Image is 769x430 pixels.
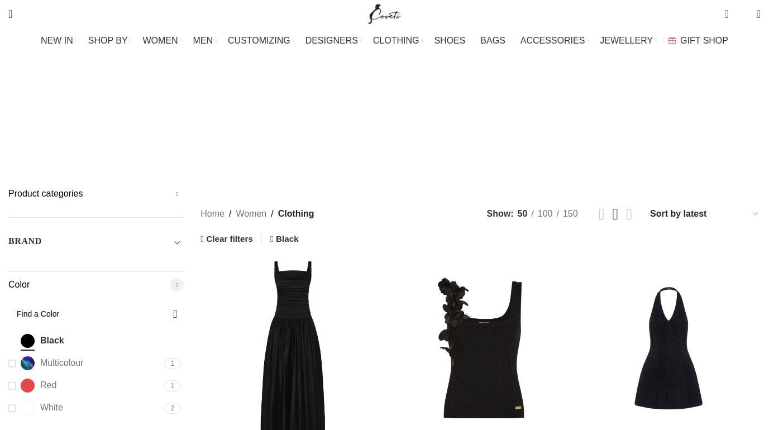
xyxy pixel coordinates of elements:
span: Jackets [427,108,464,118]
a: Beachwear [151,99,203,127]
span: Coats [277,108,304,118]
span: 50 [518,209,528,218]
a: Loungewear [644,99,702,127]
a: Home [200,207,225,221]
span: 100 [538,209,553,218]
span: kimono [537,108,569,118]
select: Shop order [649,206,761,222]
a: Pants [719,99,744,127]
a: White [8,398,161,418]
span: WOMEN [143,35,178,46]
span: DESIGNERS [305,35,358,46]
span: SHOES [434,35,465,46]
span: 0 [739,11,748,20]
a: JEWELLERY [600,30,657,52]
h1: Clothing [340,64,429,94]
a: Bodysuit [219,99,260,127]
span: White [40,402,63,414]
a: SHOP BY [88,30,132,52]
a: CUSTOMIZING [228,30,294,52]
span: Hoodies [375,108,411,118]
span: Loungewear [644,108,702,118]
div: My Wishlist [737,3,748,25]
a: Grid view 4 [626,206,632,222]
span: Jumpsuit [481,108,520,118]
a: Site logo [366,8,403,18]
span: CLOTHING [373,35,419,46]
span: Tops [443,136,465,146]
nav: Breadcrumb [200,207,314,221]
a: Jumpsuit [481,99,520,127]
a: Robes [304,127,332,155]
span: 0 [725,6,734,14]
span: Activewear [82,108,135,118]
a: Grid view 3 [613,206,619,222]
span: Knitwear [586,108,628,118]
h5: BRAND [8,235,42,247]
span: Robes [304,136,332,146]
a: MEN [193,30,217,52]
span: MEN [193,35,213,46]
a: BAGS [480,30,509,52]
a: Shorts [349,127,381,155]
img: GiftBag [668,37,676,44]
span: 3528 [160,336,181,347]
a: Coats [277,99,304,127]
span: Pants [719,108,744,118]
a: Women [236,207,266,221]
span: Dresses [321,108,358,118]
a: Hoodies [375,99,411,127]
span: Skirts [398,136,427,146]
a: kimono [537,99,569,127]
span: Red [40,379,56,391]
a: Jackets [427,99,464,127]
span: BAGS [480,35,505,46]
h5: Product categories [8,188,184,200]
a: CLOTHING [373,30,423,52]
span: Multicolour [40,357,83,369]
a: Clear filters [200,235,253,243]
a: GIFT SHOP [668,30,728,52]
h5: Color [8,279,184,291]
span: Shorts [349,136,381,146]
a: Knitwear [586,99,628,127]
a: Grid view 2 [599,206,605,222]
span: Clothing [25,108,65,118]
span: ACCESSORIES [520,35,585,46]
span: GIFT SHOP [680,35,728,46]
span: NEW IN [41,35,73,46]
a: 150 [559,207,582,221]
a: Red [8,376,161,395]
a: Dresses [321,99,358,127]
span: Show [487,207,514,221]
a: Remove filter [270,231,299,247]
a: Activewear [82,99,135,127]
a: Tops [443,127,465,155]
a: WOMEN [143,30,182,52]
span: 150 [563,209,578,218]
span: 1 [164,380,181,391]
span: 2 [164,403,181,414]
a: Clothing [25,99,65,127]
span: JEWELLERY [600,35,653,46]
a: Black [8,331,157,351]
a: DESIGNERS [305,30,362,52]
span: Bodysuit [219,108,260,118]
input: Find a Color [8,302,184,326]
a: NEW IN [41,30,77,52]
div: Toggle filter [8,235,184,255]
a: ACCESSORIES [520,30,589,52]
span: Clothing [278,207,314,221]
a: Skirts [398,127,427,155]
a: Search [3,3,18,25]
a: Go back [312,68,340,90]
span: Black [40,335,64,347]
a: SHOES [434,30,469,52]
span: Beachwear [151,108,203,118]
span: 1 [164,358,181,369]
a: 50 [514,207,532,221]
a: 0 [719,3,734,25]
div: Main navigation [3,30,766,52]
a: metallic colorMulticolour [8,353,161,373]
